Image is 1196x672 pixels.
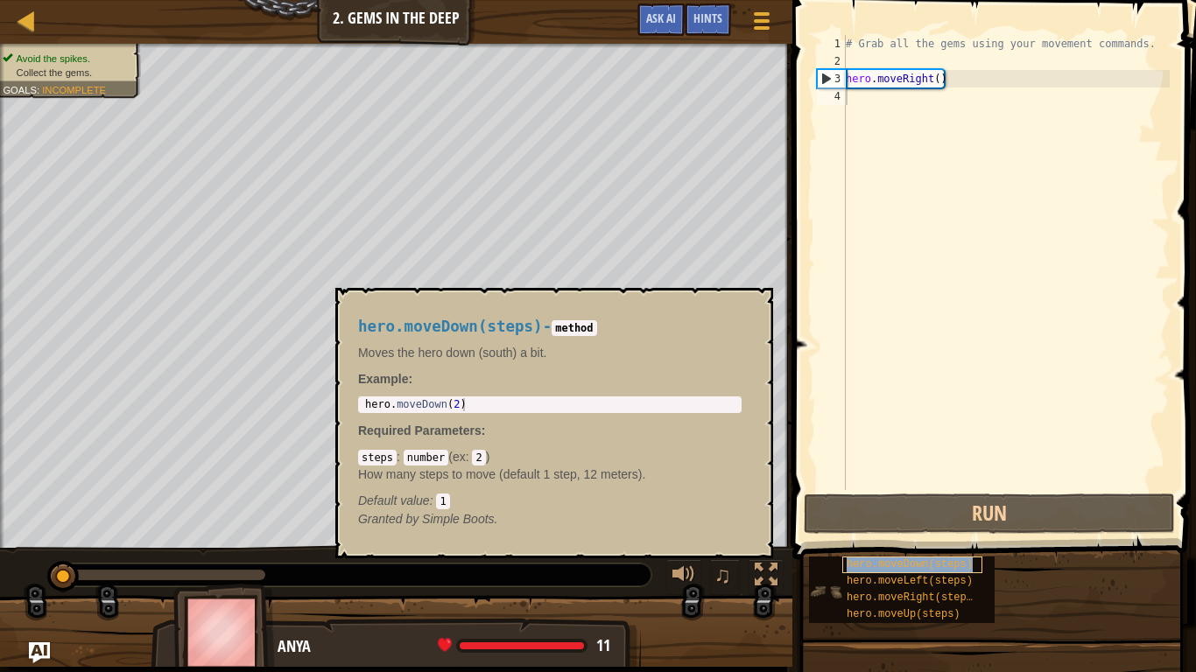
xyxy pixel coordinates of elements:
[637,3,685,36] button: Ask AI
[482,423,486,437] span: :
[17,66,93,78] span: Collect the gems.
[847,608,960,620] span: hero.moveUp(steps)
[749,559,784,595] button: Toggle fullscreen
[3,52,130,66] li: Avoid the spikes.
[358,448,742,509] div: ( )
[17,52,90,64] span: Avoid the spikes.
[646,10,676,26] span: Ask AI
[847,591,979,604] span: hero.moveRight(steps)
[552,320,596,336] code: method
[278,635,623,658] div: Anya
[453,450,466,464] span: ex
[693,10,722,26] span: Hints
[714,562,731,588] span: ♫
[404,450,448,465] code: number
[3,84,37,95] span: Goals
[847,575,973,587] span: hero.moveLeft(steps)
[818,70,846,87] div: 3
[817,52,846,70] div: 2
[3,66,130,80] li: Collect the gems.
[710,559,740,595] button: ♫
[397,450,404,464] span: :
[37,84,42,95] span: :
[358,512,498,526] em: Simple Boots.
[358,450,397,465] code: steps
[847,558,973,570] span: hero.moveDown(steps)
[666,559,701,595] button: Adjust volume
[358,512,422,526] span: Granted by
[438,638,610,654] div: health: 11 / 11
[472,450,485,465] code: 2
[29,642,50,663] button: Ask AI
[42,84,106,95] span: Incomplete
[358,493,430,507] span: Default value
[358,344,742,361] p: Moves the hero down (south) a bit.
[809,575,842,608] img: portrait.png
[436,493,449,509] code: 1
[466,450,473,464] span: :
[358,318,742,335] h4: -
[817,87,846,105] div: 4
[358,372,409,386] span: Example
[817,35,846,52] div: 1
[358,372,412,386] strong: :
[430,493,437,507] span: :
[804,493,1175,534] button: Run
[596,634,610,656] span: 11
[358,423,482,437] span: Required Parameters
[358,318,543,335] span: hero.moveDown(steps)
[358,465,742,483] p: How many steps to move (default 1 step, 12 meters).
[740,3,784,45] button: Show game menu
